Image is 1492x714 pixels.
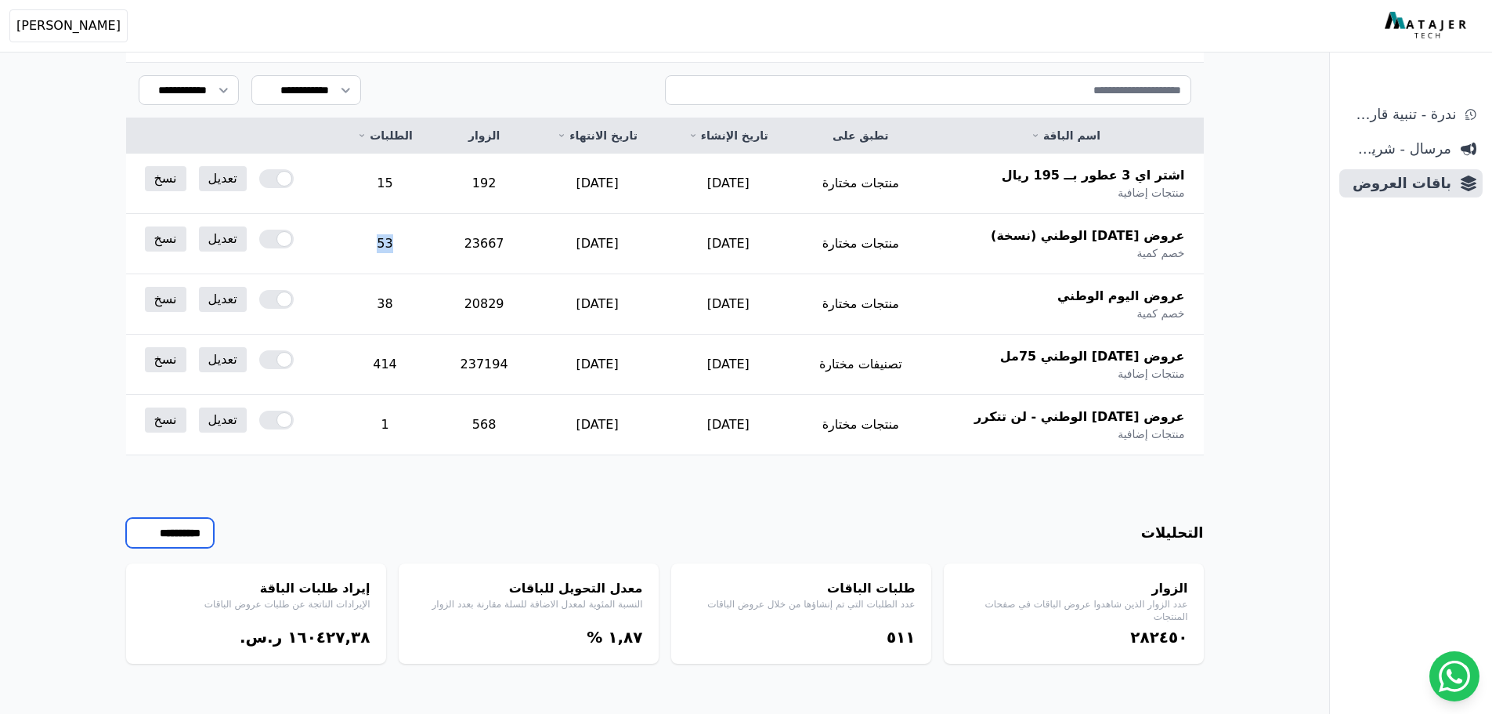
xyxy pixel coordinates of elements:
[1118,426,1184,442] span: منتجات إضافية
[436,118,531,154] th: الزوار
[587,628,602,647] span: %
[793,214,927,274] td: منتجات مختارة
[991,227,1184,245] span: عروض [DATE] الوطني (نسخة)
[1346,138,1451,160] span: مرسال - شريط دعاية
[663,214,793,274] td: [DATE]
[793,395,927,455] td: منتجات مختارة
[1141,522,1204,544] h3: التحليلات
[334,335,437,395] td: 414
[1118,185,1184,201] span: منتجات إضافية
[681,128,775,143] a: تاريخ الإنشاء
[334,395,437,455] td: 1
[793,154,927,214] td: منتجات مختارة
[1118,366,1184,382] span: منتجات إضافية
[199,166,247,191] a: تعديل
[793,118,927,154] th: تطبق على
[199,347,247,372] a: تعديل
[793,335,927,395] td: تصنيفات مختارة
[414,598,643,611] p: النسبة المئوية لمعدل الاضافة للسلة مقارنة بعدد الزوار
[436,274,531,335] td: 20829
[142,579,370,598] h4: إيراد طلبات الباقة
[663,395,793,455] td: [DATE]
[1346,172,1451,194] span: باقات العروض
[436,335,531,395] td: 237194
[1136,245,1184,261] span: خصم كمية
[334,274,437,335] td: 38
[687,626,916,648] div: ٥١١
[687,598,916,611] p: عدد الطلبات التي تم إنشاؤها من خلال عروض الباقات
[199,287,247,312] a: تعديل
[551,128,645,143] a: تاريخ الانتهاء
[199,227,247,252] a: تعديل
[145,227,186,252] a: نسخ
[145,347,186,372] a: نسخ
[142,598,370,611] p: الإيرادات الناتجة عن طلبات عروض الباقات
[352,128,418,143] a: الطلبات
[199,408,247,433] a: تعديل
[608,628,642,647] bdi: ١,٨٧
[974,408,1184,426] span: عروض [DATE] الوطني - لن تتكرر
[145,408,186,433] a: نسخ
[793,274,927,335] td: منتجات مختارة
[959,626,1188,648] div: ٢٨٢٤٥۰
[16,16,121,35] span: [PERSON_NAME]
[959,579,1188,598] h4: الزوار
[663,335,793,395] td: [DATE]
[334,214,437,274] td: 53
[436,214,531,274] td: 23667
[1136,306,1184,321] span: خصم كمية
[1057,287,1185,306] span: عروض اليوم الوطني
[532,274,663,335] td: [DATE]
[414,579,643,598] h4: معدل التحويل للباقات
[663,274,793,335] td: [DATE]
[436,395,531,455] td: 568
[334,154,437,214] td: 15
[532,335,663,395] td: [DATE]
[1385,12,1470,40] img: MatajerTech Logo
[145,287,186,312] a: نسخ
[1000,347,1185,366] span: عروض [DATE] الوطني 75مل
[663,154,793,214] td: [DATE]
[1002,166,1185,185] span: اشتر اي 3 عطور بــ 195 ريال
[9,9,128,42] button: [PERSON_NAME]
[532,154,663,214] td: [DATE]
[240,628,282,647] span: ر.س.
[687,579,916,598] h4: طلبات الباقات
[436,154,531,214] td: 192
[532,395,663,455] td: [DATE]
[959,598,1188,623] p: عدد الزوار الذين شاهدوا عروض الباقات في صفحات المنتجات
[145,166,186,191] a: نسخ
[946,128,1184,143] a: اسم الباقة
[287,628,370,647] bdi: ١٦۰٤٢٧,۳٨
[532,214,663,274] td: [DATE]
[1346,103,1456,125] span: ندرة - تنبية قارب علي النفاذ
